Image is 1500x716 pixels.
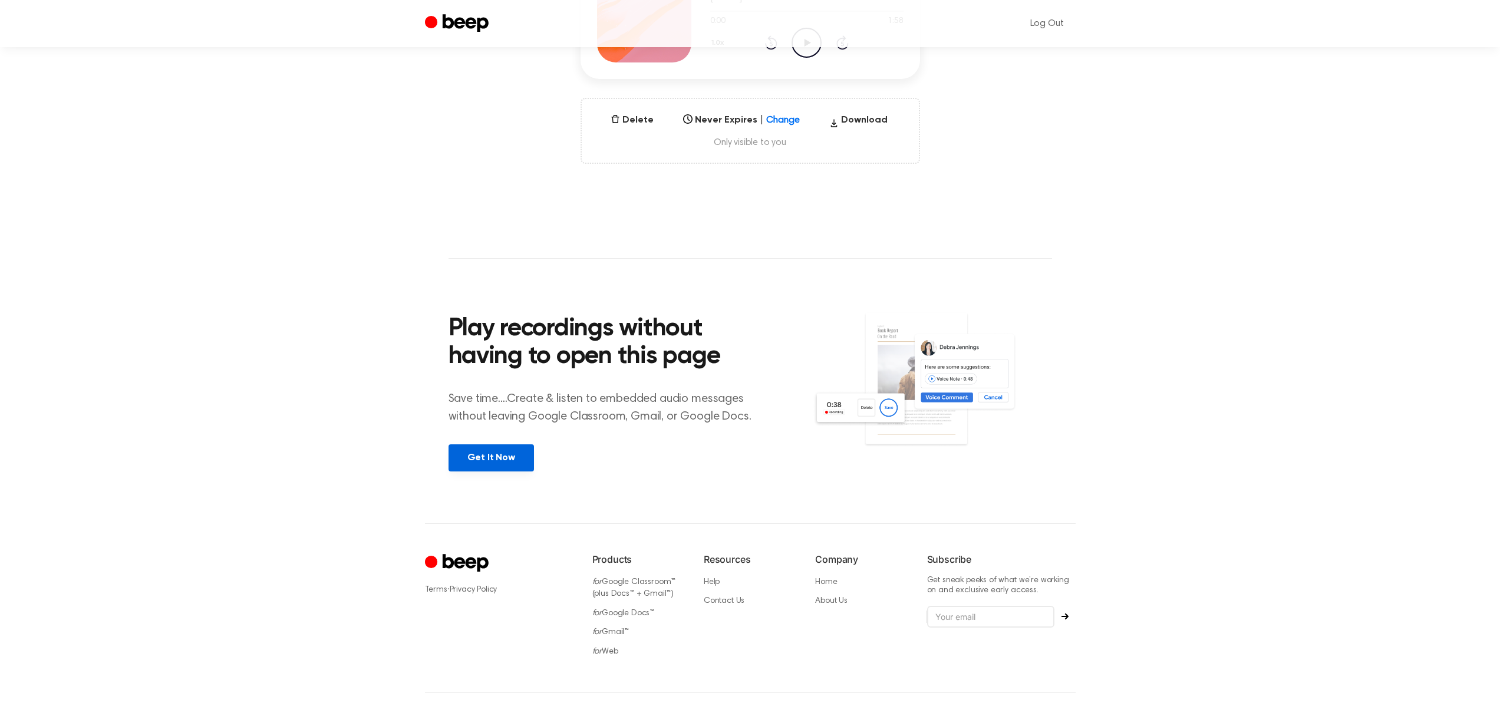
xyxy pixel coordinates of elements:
a: forWeb [592,648,618,656]
img: Voice Comments on Docs and Recording Widget [813,312,1051,470]
button: Download [825,113,892,132]
a: Home [815,578,837,586]
a: Contact Us [704,597,744,605]
a: forGoogle Classroom™ (plus Docs™ + Gmail™) [592,578,676,599]
h6: Resources [704,552,796,566]
a: Terms [425,586,447,594]
div: · [425,583,573,596]
p: Get sneak peeks of what we’re working on and exclusive early access. [927,576,1076,596]
a: Help [704,578,720,586]
a: About Us [815,597,848,605]
a: forGmail™ [592,628,629,636]
a: Cruip [425,552,492,575]
i: for [592,578,602,586]
a: Log Out [1018,9,1076,38]
i: for [592,628,602,636]
input: Your email [927,606,1054,628]
span: Only visible to you [596,137,905,149]
a: forGoogle Docs™ [592,609,655,618]
a: Privacy Policy [450,586,497,594]
h6: Subscribe [927,552,1076,566]
i: for [592,648,602,656]
a: Beep [425,12,492,35]
button: Delete [606,113,658,127]
h6: Products [592,552,685,566]
p: Save time....Create & listen to embedded audio messages without leaving Google Classroom, Gmail, ... [449,390,766,425]
i: for [592,609,602,618]
button: Subscribe [1054,613,1076,620]
h2: Play recordings without having to open this page [449,315,766,371]
h6: Company [815,552,908,566]
a: Get It Now [449,444,534,471]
